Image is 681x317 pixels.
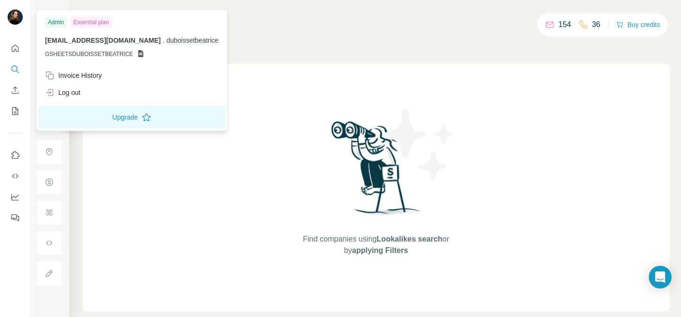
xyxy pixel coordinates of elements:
button: My lists [8,103,23,120]
div: Open Intercom Messenger [649,266,672,289]
div: Admin [45,17,67,28]
button: Quick start [8,40,23,57]
h4: Search [82,11,670,25]
span: Find companies using or by [300,233,452,256]
button: Show [29,6,68,20]
span: duboissetbeatrice [166,37,218,44]
div: Invoice History [45,71,102,80]
img: Surfe Illustration - Stars [376,102,462,187]
button: Dashboard [8,188,23,205]
div: Essential plan [71,17,112,28]
img: Surfe Illustration - Woman searching with binoculars [327,119,426,224]
button: Use Surfe API [8,168,23,185]
p: 154 [558,19,571,30]
span: Lookalikes search [377,235,443,243]
span: applying Filters [352,246,408,254]
button: Upgrade [38,106,225,129]
span: GSHEETSDUBOISSETBEATRICE [45,50,133,58]
button: Enrich CSV [8,82,23,99]
button: Search [8,61,23,78]
span: . [163,37,164,44]
button: Feedback [8,209,23,226]
button: Use Surfe on LinkedIn [8,147,23,164]
p: 36 [592,19,600,30]
div: Log out [45,88,81,97]
img: Avatar [8,9,23,25]
span: [EMAIL_ADDRESS][DOMAIN_NAME] [45,37,161,44]
button: Buy credits [616,18,660,31]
